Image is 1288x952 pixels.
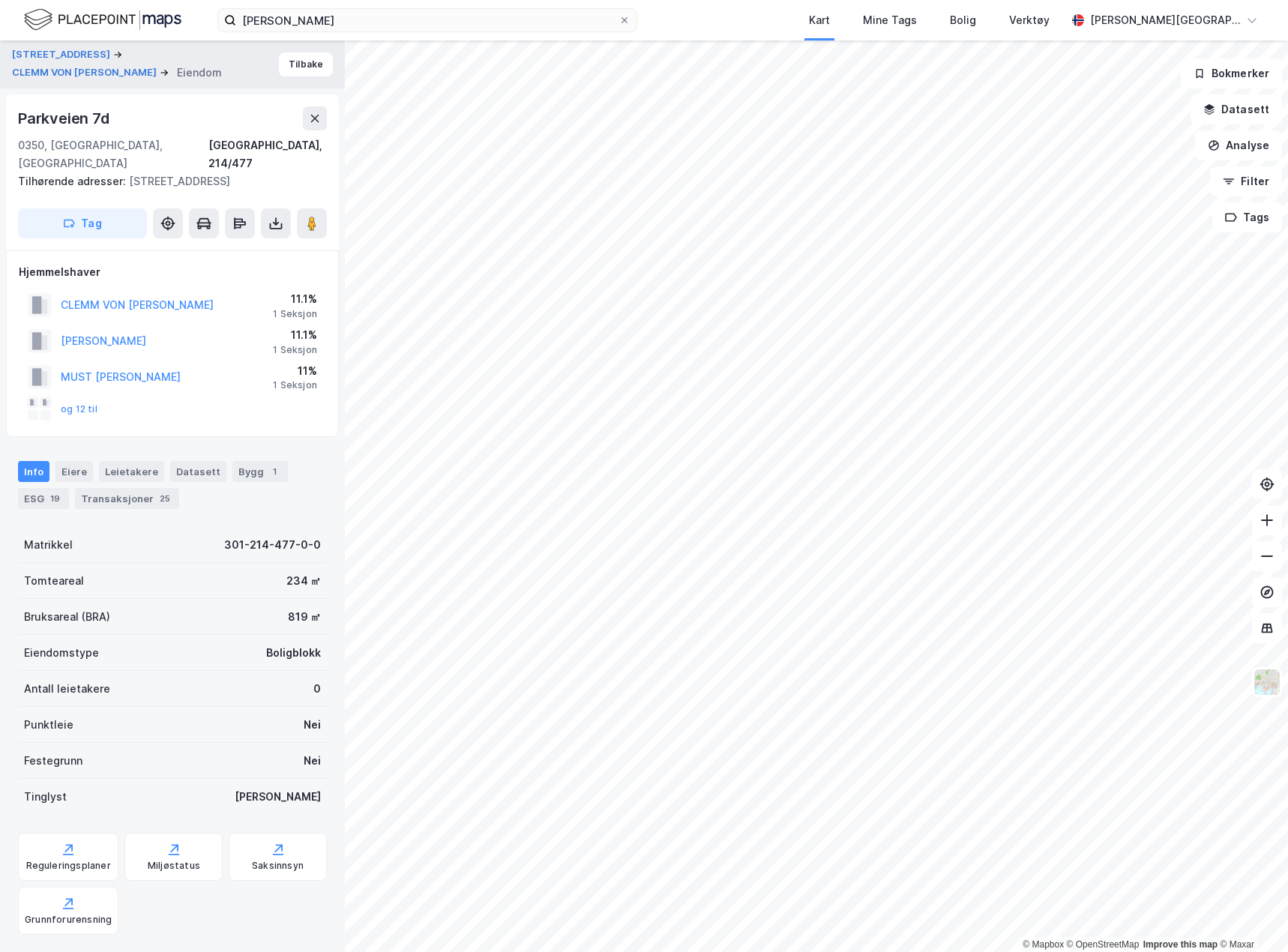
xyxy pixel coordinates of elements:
[1009,11,1050,29] div: Verktøy
[55,461,93,482] div: Eiere
[18,208,147,238] button: Tag
[279,52,333,76] button: Tilbake
[1191,94,1282,124] button: Datasett
[18,488,69,509] div: ESG
[288,608,321,626] div: 819 ㎡
[208,136,327,172] div: [GEOGRAPHIC_DATA], 214/477
[1213,880,1288,952] iframe: Chat Widget
[950,11,976,29] div: Bolig
[24,7,181,33] img: logo.f888ab2527a4732fd821a326f86c7f29.svg
[1210,166,1282,196] button: Filter
[236,9,619,31] input: Søk på adresse, matrikkel, gårdeiere, leietakere eller personer
[313,680,321,698] div: 0
[273,326,317,344] div: 11.1%
[273,308,317,320] div: 1 Seksjon
[24,572,84,590] div: Tomteareal
[286,572,321,590] div: 234 ㎡
[1090,11,1240,29] div: [PERSON_NAME][GEOGRAPHIC_DATA]
[157,491,173,506] div: 25
[177,64,222,82] div: Eiendom
[1181,58,1282,88] button: Bokmerker
[1213,880,1288,952] div: Kontrollprogram for chat
[24,752,82,770] div: Festegrunn
[273,344,317,356] div: 1 Seksjon
[47,491,63,506] div: 19
[18,136,208,172] div: 0350, [GEOGRAPHIC_DATA], [GEOGRAPHIC_DATA]
[24,788,67,806] div: Tinglyst
[24,644,99,662] div: Eiendomstype
[232,461,288,482] div: Bygg
[1195,130,1282,160] button: Analyse
[863,11,917,29] div: Mine Tags
[148,860,200,872] div: Miljøstatus
[304,716,321,734] div: Nei
[18,175,129,187] span: Tilhørende adresser:
[235,788,321,806] div: [PERSON_NAME]
[75,488,179,509] div: Transaksjoner
[18,106,112,130] div: Parkveien 7d
[24,680,110,698] div: Antall leietakere
[266,644,321,662] div: Boligblokk
[18,172,315,190] div: [STREET_ADDRESS]
[1067,939,1140,950] a: OpenStreetMap
[170,461,226,482] div: Datasett
[273,362,317,380] div: 11%
[19,263,326,281] div: Hjemmelshaver
[25,914,112,926] div: Grunnforurensning
[1253,668,1281,696] img: Z
[18,461,49,482] div: Info
[304,752,321,770] div: Nei
[273,290,317,308] div: 11.1%
[24,608,110,626] div: Bruksareal (BRA)
[273,379,317,391] div: 1 Seksjon
[99,461,164,482] div: Leietakere
[1023,939,1064,950] a: Mapbox
[24,716,73,734] div: Punktleie
[1212,202,1282,232] button: Tags
[809,11,830,29] div: Kart
[24,536,73,554] div: Matrikkel
[267,464,282,479] div: 1
[252,860,304,872] div: Saksinnsyn
[12,47,113,62] button: [STREET_ADDRESS]
[26,860,111,872] div: Reguleringsplaner
[1143,939,1218,950] a: Improve this map
[224,536,321,554] div: 301-214-477-0-0
[12,65,160,80] button: CLEMM VON [PERSON_NAME]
